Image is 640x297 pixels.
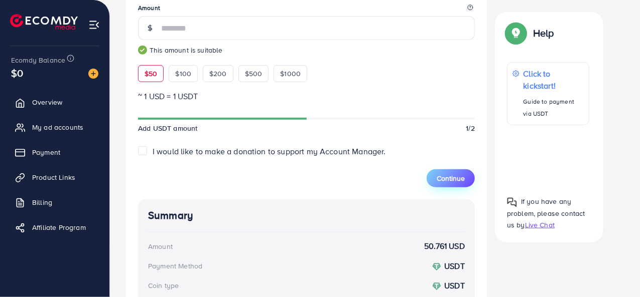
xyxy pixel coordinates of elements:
[32,197,52,207] span: Billing
[10,14,78,30] img: logo
[444,280,465,291] strong: USDT
[432,282,441,291] img: coin
[175,69,191,79] span: $100
[32,172,75,182] span: Product Links
[280,69,301,79] span: $1000
[8,167,102,187] a: Product Links
[32,122,83,132] span: My ad accounts
[8,217,102,237] a: Affiliate Program
[437,173,465,183] span: Continue
[444,260,465,271] strong: USDT
[507,196,585,229] span: If you have any problem, please contact us by
[466,123,475,133] span: 1/2
[11,55,65,65] span: Ecomdy Balance
[32,222,86,232] span: Affiliate Program
[138,4,475,16] legend: Amount
[533,27,554,39] p: Help
[424,240,465,252] strong: 50.761 USD
[148,261,202,271] div: Payment Method
[138,123,197,133] span: Add USDT amount
[88,19,100,31] img: menu
[8,117,102,137] a: My ad accounts
[8,192,102,212] a: Billing
[88,69,98,79] img: image
[8,92,102,112] a: Overview
[8,142,102,162] a: Payment
[525,220,555,230] span: Live Chat
[524,68,584,92] p: Click to kickstart!
[245,69,263,79] span: $500
[138,45,475,55] small: This amount is suitable
[427,169,475,187] button: Continue
[507,197,517,207] img: Popup guide
[148,280,179,290] div: Coin type
[209,69,227,79] span: $200
[148,241,173,251] div: Amount
[11,66,23,80] span: $0
[507,24,525,42] img: Popup guide
[138,90,475,102] p: ~ 1 USD = 1 USDT
[145,69,157,79] span: $50
[153,146,386,157] span: I would like to make a donation to support my Account Manager.
[432,262,441,271] img: coin
[32,97,62,107] span: Overview
[148,209,465,222] h4: Summary
[524,96,584,120] p: Guide to payment via USDT
[32,147,60,157] span: Payment
[597,252,632,289] iframe: Chat
[138,46,147,55] img: guide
